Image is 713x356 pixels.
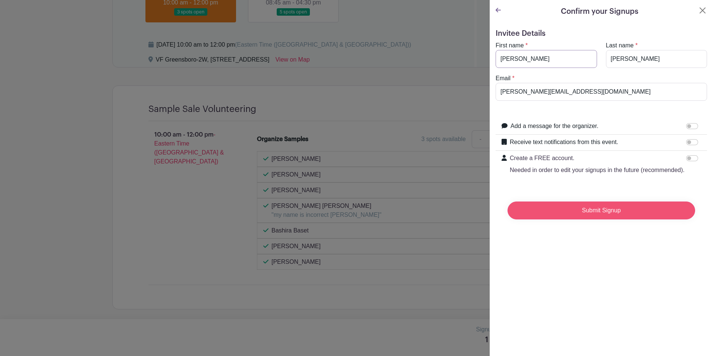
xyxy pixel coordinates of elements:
[496,41,524,50] label: First name
[496,74,511,83] label: Email
[510,166,685,175] p: Needed in order to edit your signups in the future (recommended).
[561,6,638,17] h5: Confirm your Signups
[511,122,599,131] label: Add a message for the organizer.
[510,154,685,163] p: Create a FREE account.
[508,202,695,219] input: Submit Signup
[606,41,634,50] label: Last name
[510,138,618,147] label: Receive text notifications from this event.
[496,29,707,38] h5: Invitee Details
[698,6,707,15] button: Close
